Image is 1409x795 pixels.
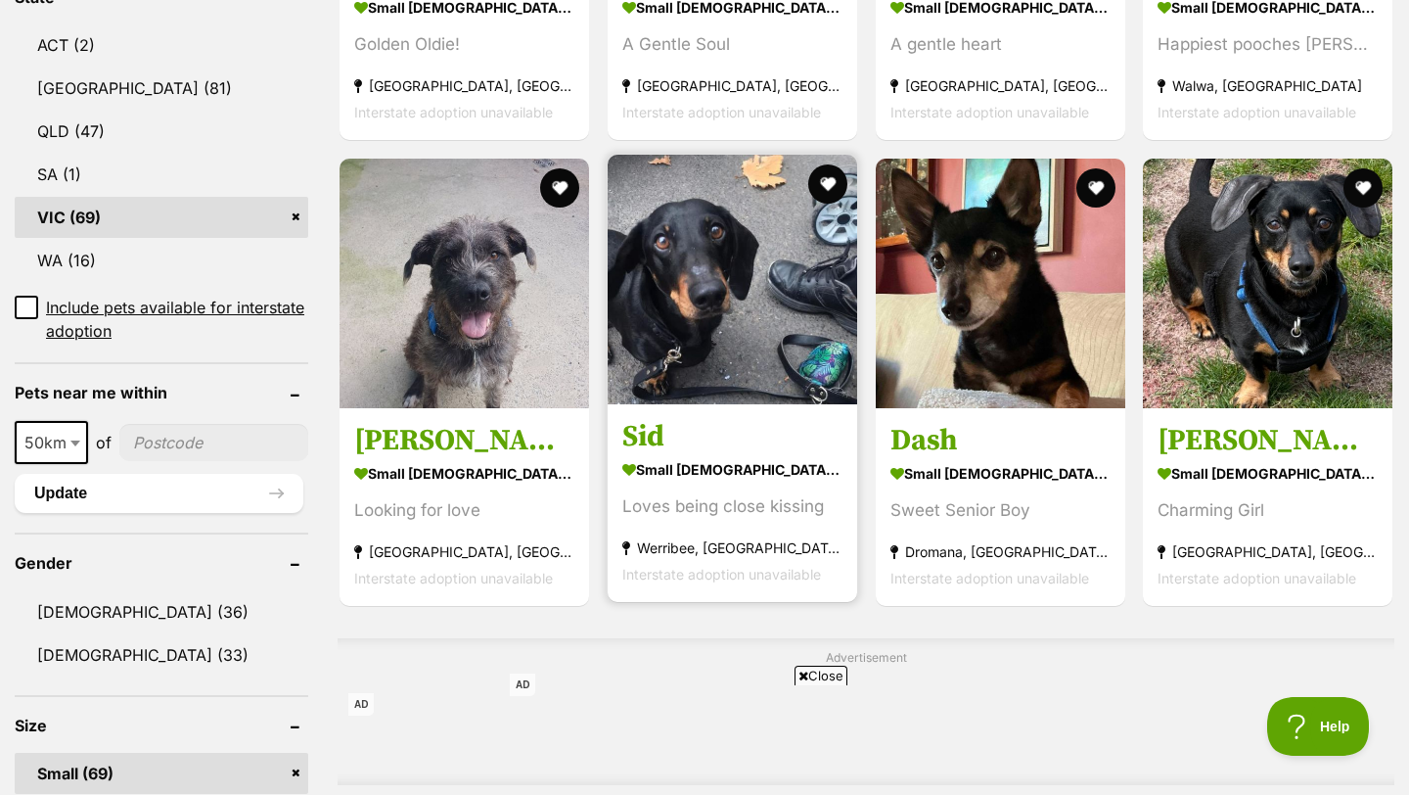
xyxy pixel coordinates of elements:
a: Dash small [DEMOGRAPHIC_DATA] Dog Sweet Senior Boy Dromana, [GEOGRAPHIC_DATA] Interstate adoption... [876,408,1125,607]
a: [GEOGRAPHIC_DATA] (81) [15,68,308,109]
button: favourite [1343,168,1383,208]
span: Interstate adoption unavailable [890,104,1089,120]
strong: small [DEMOGRAPHIC_DATA] Dog [622,456,842,485]
h3: Sid [622,419,842,456]
span: AD [510,674,535,696]
header: Size [15,717,308,734]
div: A Gentle Soul [622,31,842,58]
a: Include pets available for interstate adoption [15,296,308,343]
button: Update [15,474,303,513]
header: Pets near me within [15,384,308,401]
span: Interstate adoption unavailable [354,104,553,120]
div: Loves being close kissing [622,494,842,521]
span: AD [348,693,374,716]
div: Sweet Senior Boy [890,498,1111,525]
a: SA (1) [15,154,308,195]
img: Sid - Dachshund (Miniature Smooth Haired) Dog [608,155,857,404]
strong: small [DEMOGRAPHIC_DATA] Dog [890,460,1111,489]
strong: Dromana, [GEOGRAPHIC_DATA] [890,539,1111,566]
span: Interstate adoption unavailable [622,567,821,584]
div: Golden Oldie! [354,31,574,58]
strong: [GEOGRAPHIC_DATA], [GEOGRAPHIC_DATA] [354,539,574,566]
header: Gender [15,554,308,572]
strong: [GEOGRAPHIC_DATA], [GEOGRAPHIC_DATA] [622,72,842,99]
button: favourite [808,164,847,204]
strong: small [DEMOGRAPHIC_DATA] Dog [1158,460,1378,489]
img: Sally - Irish Wolfhound Dog [340,159,589,408]
strong: Werribee, [GEOGRAPHIC_DATA] [622,536,842,562]
span: Interstate adoption unavailable [622,104,821,120]
span: of [96,431,112,454]
h3: Dash [890,423,1111,460]
span: 50km [15,421,88,464]
a: [PERSON_NAME] small [DEMOGRAPHIC_DATA] Dog Looking for love [GEOGRAPHIC_DATA], [GEOGRAPHIC_DATA] ... [340,408,589,607]
h3: [PERSON_NAME] [1158,423,1378,460]
span: Include pets available for interstate adoption [46,296,308,343]
div: A gentle heart [890,31,1111,58]
strong: Walwa, [GEOGRAPHIC_DATA] [1158,72,1378,99]
strong: [GEOGRAPHIC_DATA], [GEOGRAPHIC_DATA] [890,72,1111,99]
a: QLD (47) [15,111,308,152]
a: Sid small [DEMOGRAPHIC_DATA] Dog Loves being close kissing Werribee, [GEOGRAPHIC_DATA] Interstate... [608,404,857,603]
div: Looking for love [354,498,574,525]
span: Close [795,666,847,685]
img: Frankie - Dachshund (Miniature Smooth Haired) Dog [1143,159,1392,408]
iframe: Help Scout Beacon - Open [1267,697,1370,756]
a: [PERSON_NAME] small [DEMOGRAPHIC_DATA] Dog Charming Girl [GEOGRAPHIC_DATA], [GEOGRAPHIC_DATA] Int... [1143,408,1392,607]
a: WA (16) [15,240,308,281]
input: postcode [119,424,308,461]
a: [DEMOGRAPHIC_DATA] (33) [15,634,308,676]
button: favourite [1075,168,1114,208]
div: Advertisement [338,638,1394,786]
img: Dash - Dachshund Dog [876,159,1125,408]
span: Interstate adoption unavailable [1158,104,1356,120]
strong: [GEOGRAPHIC_DATA], [GEOGRAPHIC_DATA] [1158,539,1378,566]
span: 50km [17,429,86,456]
div: Charming Girl [1158,498,1378,525]
strong: small [DEMOGRAPHIC_DATA] Dog [354,460,574,489]
strong: [GEOGRAPHIC_DATA], [GEOGRAPHIC_DATA] [354,72,574,99]
span: Interstate adoption unavailable [1158,571,1356,587]
a: Small (69) [15,753,308,794]
a: ACT (2) [15,24,308,66]
span: Interstate adoption unavailable [890,571,1089,587]
div: Happiest pooches [PERSON_NAME] [1158,31,1378,58]
button: favourite [540,168,579,208]
h3: [PERSON_NAME] [354,423,574,460]
a: [DEMOGRAPHIC_DATA] (36) [15,591,308,632]
span: Interstate adoption unavailable [354,571,553,587]
a: VIC (69) [15,197,308,238]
